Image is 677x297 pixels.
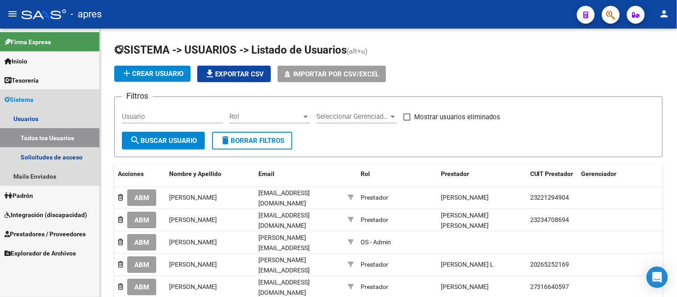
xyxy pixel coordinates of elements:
[169,194,217,201] span: [PERSON_NAME]
[441,283,489,290] span: [PERSON_NAME]
[258,170,274,177] span: Email
[197,66,271,82] button: Exportar CSV
[4,75,39,85] span: Tesorería
[220,135,231,146] mat-icon: delete
[169,283,217,290] span: [PERSON_NAME]
[4,37,51,47] span: Firma Express
[361,192,388,203] div: Prestador
[169,238,217,246] span: [PERSON_NAME]
[441,170,469,177] span: Prestador
[121,68,132,79] mat-icon: add
[530,283,569,290] span: 27316640597
[530,216,569,223] span: 23234708694
[204,68,215,79] mat-icon: file_download
[361,237,391,247] div: OS - Admin
[530,170,573,177] span: CUIT Prestador
[578,164,667,194] datatable-header-cell: Gerenciador
[530,194,569,201] span: 23221294904
[166,164,255,194] datatable-header-cell: Nombre y Apellido
[114,66,191,82] button: Crear Usuario
[114,164,166,194] datatable-header-cell: Acciones
[134,261,149,269] span: ABM
[361,215,388,225] div: Prestador
[130,137,197,145] span: Buscar Usuario
[437,164,527,194] datatable-header-cell: Prestador
[441,194,489,201] span: [PERSON_NAME]
[527,164,578,194] datatable-header-cell: CUIT Prestador
[258,234,310,272] span: [PERSON_NAME][EMAIL_ADDRESS][PERSON_NAME][DOMAIN_NAME]
[361,259,388,270] div: Prestador
[229,113,302,121] span: Rol
[127,279,156,295] button: ABM
[278,66,386,82] button: Importar por CSV/Excel
[121,70,183,78] span: Crear Usuario
[4,191,33,201] span: Padrón
[122,90,153,102] h3: Filtros
[4,95,33,105] span: Sistema
[316,113,389,121] span: Seleccionar Gerenciador
[130,135,141,146] mat-icon: search
[347,47,368,55] span: (alt+u)
[530,261,569,268] span: 20265252169
[127,212,156,228] button: ABM
[134,216,149,224] span: ABM
[220,137,284,145] span: Borrar Filtros
[114,44,347,56] span: SISTEMA -> USUARIOS -> Listado de Usuarios
[212,132,292,150] button: Borrar Filtros
[581,170,617,177] span: Gerenciador
[4,248,76,258] span: Explorador de Archivos
[414,112,500,122] span: Mostrar usuarios eliminados
[169,261,217,268] span: [PERSON_NAME]
[7,8,18,19] mat-icon: menu
[659,8,670,19] mat-icon: person
[204,70,264,78] span: Exportar CSV
[258,189,310,207] span: [EMAIL_ADDRESS][DOMAIN_NAME]
[4,229,86,239] span: Prestadores / Proveedores
[258,279,310,296] span: [EMAIL_ADDRESS][DOMAIN_NAME]
[255,164,344,194] datatable-header-cell: Email
[127,234,156,251] button: ABM
[134,283,149,291] span: ABM
[122,132,205,150] button: Buscar Usuario
[71,4,102,24] span: - apres
[134,194,149,202] span: ABM
[127,256,156,273] button: ABM
[127,189,156,206] button: ABM
[134,238,149,247] span: ABM
[361,282,388,292] div: Prestador
[258,212,310,229] span: [EMAIL_ADDRESS][DOMAIN_NAME]
[4,56,27,66] span: Inicio
[357,164,437,194] datatable-header-cell: Rol
[441,212,489,229] span: [PERSON_NAME] [PERSON_NAME]
[169,216,217,223] span: [PERSON_NAME]
[169,170,221,177] span: Nombre y Apellido
[441,261,494,268] span: [PERSON_NAME] L
[118,170,144,177] span: Acciones
[4,210,87,220] span: Integración (discapacidad)
[647,267,668,288] div: Open Intercom Messenger
[293,70,379,78] span: Importar por CSV/Excel
[258,256,310,294] span: [PERSON_NAME][EMAIL_ADDRESS][PERSON_NAME][DOMAIN_NAME]
[361,170,370,177] span: Rol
